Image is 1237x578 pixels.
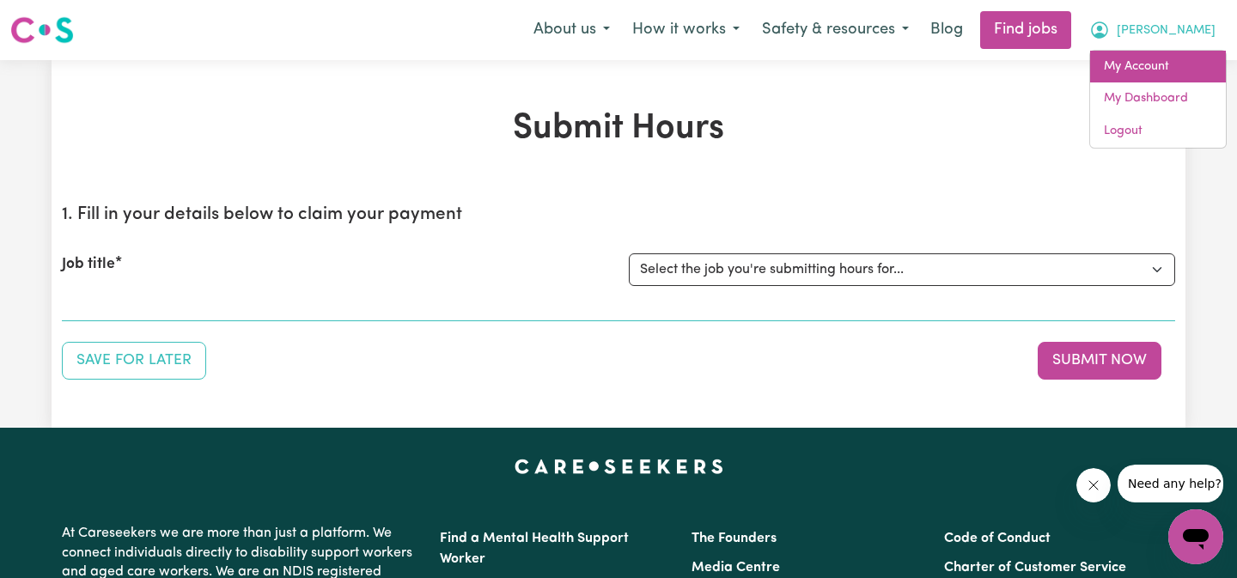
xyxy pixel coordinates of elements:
iframe: Message from company [1118,465,1223,502]
a: Code of Conduct [944,532,1051,545]
button: How it works [621,12,751,48]
a: Charter of Customer Service [944,561,1126,575]
a: The Founders [692,532,777,545]
h2: 1. Fill in your details below to claim your payment [62,204,1175,226]
a: My Dashboard [1090,82,1226,115]
button: Save your job report [62,342,206,380]
a: My Account [1090,51,1226,83]
iframe: Close message [1076,468,1111,502]
a: Careseekers home page [515,459,723,472]
div: My Account [1089,50,1227,149]
button: About us [522,12,621,48]
button: Submit your job report [1038,342,1161,380]
button: Safety & resources [751,12,920,48]
a: Media Centre [692,561,780,575]
button: My Account [1078,12,1227,48]
span: [PERSON_NAME] [1117,21,1216,40]
label: Job title [62,253,115,276]
a: Find a Mental Health Support Worker [440,532,629,566]
iframe: Button to launch messaging window [1168,509,1223,564]
h1: Submit Hours [62,108,1175,149]
a: Logout [1090,115,1226,148]
a: Careseekers logo [10,10,74,50]
a: Find jobs [980,11,1071,49]
img: Careseekers logo [10,15,74,46]
a: Blog [920,11,973,49]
